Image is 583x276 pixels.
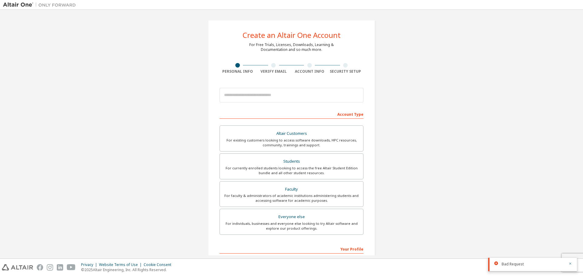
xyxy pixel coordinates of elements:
div: Privacy [81,262,99,267]
div: For faculty & administrators of academic institutions administering students and accessing softwa... [223,193,360,203]
div: Website Terms of Use [99,262,144,267]
img: instagram.svg [47,264,53,271]
div: For currently enrolled students looking to access the free Altair Student Edition bundle and all ... [223,166,360,175]
img: Altair One [3,2,79,8]
div: Faculty [223,185,360,194]
div: Account Info [291,69,328,74]
p: © 2025 Altair Engineering, Inc. All Rights Reserved. [81,267,175,272]
div: Altair Customers [223,129,360,138]
img: facebook.svg [37,264,43,271]
div: For individuals, businesses and everyone else looking to try Altair software and explore our prod... [223,221,360,231]
div: Verify Email [256,69,292,74]
div: Everyone else [223,213,360,221]
div: Your Profile [220,244,363,254]
img: altair_logo.svg [2,264,33,271]
div: Personal Info [220,69,256,74]
img: youtube.svg [67,264,76,271]
img: linkedin.svg [57,264,63,271]
span: Bad Request [502,262,524,267]
div: For Free Trials, Licenses, Downloads, Learning & Documentation and so much more. [249,42,334,52]
div: Create an Altair One Account [243,32,341,39]
div: Students [223,157,360,166]
div: For existing customers looking to access software downloads, HPC resources, community, trainings ... [223,138,360,148]
div: Account Type [220,109,363,119]
div: Cookie Consent [144,262,175,267]
div: Security Setup [328,69,364,74]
